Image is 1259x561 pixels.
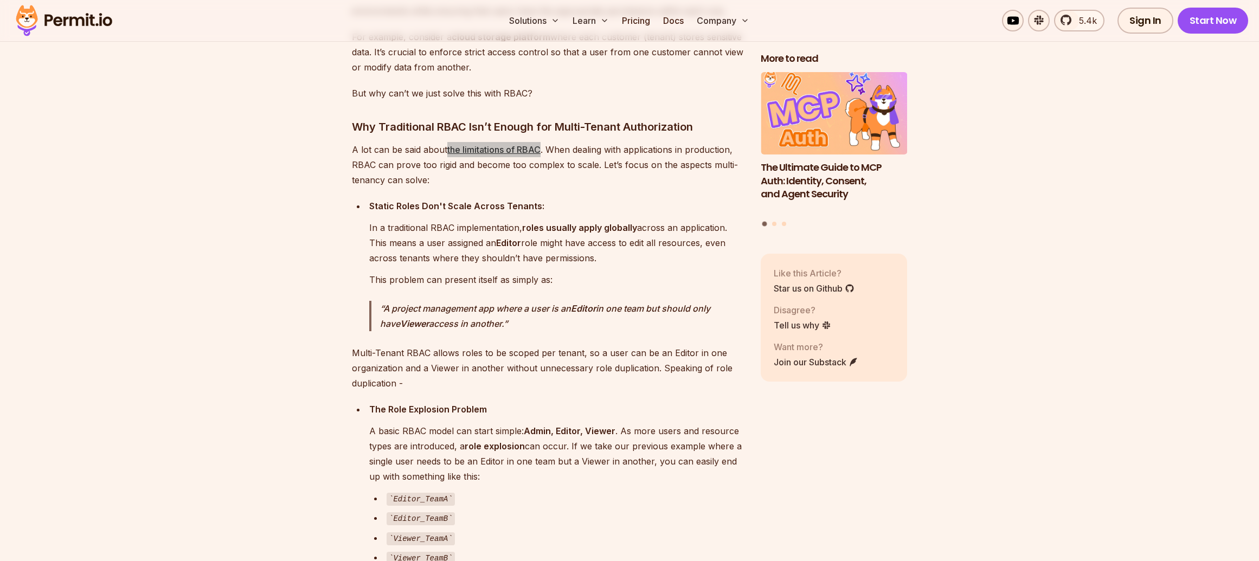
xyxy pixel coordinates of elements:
[352,345,743,391] p: Multi-Tenant RBAC allows roles to be scoped per tenant, so a user can be an Editor in one organiz...
[522,222,637,233] strong: roles usually apply globally
[352,142,743,188] p: A lot can be said about . When dealing with applications in production, RBAC can prove too rigid ...
[11,2,117,39] img: Permit logo
[352,118,743,136] h3: Why Traditional RBAC Isn’t Enough for Multi-Tenant Authorization
[352,29,743,75] p: For example, consider a where each customer (tenant) stores sensitive data. It’s crucial to enfor...
[369,272,743,287] p: This problem can present itself as simply as:
[692,10,754,31] button: Company
[369,201,544,211] strong: Static Roles Don't Scale Across Tenants:
[761,72,907,228] div: Posts
[568,10,613,31] button: Learn
[524,425,615,436] strong: Admin, Editor, Viewer
[1054,10,1104,31] a: 5.4k
[387,532,455,545] code: Viewer_TeamA
[761,72,907,154] img: The Ultimate Guide to MCP Auth: Identity, Consent, and Agent Security
[380,301,743,331] p: A project management app where a user is an in one team but should only have access in another.
[1178,8,1249,34] a: Start Now
[774,340,858,353] p: Want more?
[761,160,907,201] h3: The Ultimate Guide to MCP Auth: Identity, Consent, and Agent Security
[618,10,654,31] a: Pricing
[465,441,525,452] strong: role explosion
[762,221,767,226] button: Go to slide 1
[369,423,743,484] p: A basic RBAC model can start simple: . As more users and resource types are introduced, a can occ...
[369,404,487,415] strong: The Role Explosion Problem
[774,266,855,279] p: Like this Article?
[352,86,743,101] p: But why can’t we just solve this with RBAC?
[761,52,907,66] h2: More to read
[496,237,521,248] strong: Editor
[774,281,855,294] a: Star us on Github
[452,31,550,42] strong: cloud storage platform
[1072,14,1097,27] span: 5.4k
[571,303,596,314] strong: Editor
[772,221,776,225] button: Go to slide 2
[782,221,786,225] button: Go to slide 3
[1117,8,1173,34] a: Sign In
[387,493,455,506] code: Editor_TeamA
[369,220,743,266] p: In a traditional RBAC implementation, across an application. This means a user assigned an role m...
[505,10,564,31] button: Solutions
[761,72,907,215] li: 1 of 3
[387,512,455,525] code: Editor_TeamB
[447,144,541,155] a: the limitations of RBAC
[774,303,831,316] p: Disagree?
[400,318,429,329] strong: Viewer
[659,10,688,31] a: Docs
[774,355,858,368] a: Join our Substack
[774,318,831,331] a: Tell us why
